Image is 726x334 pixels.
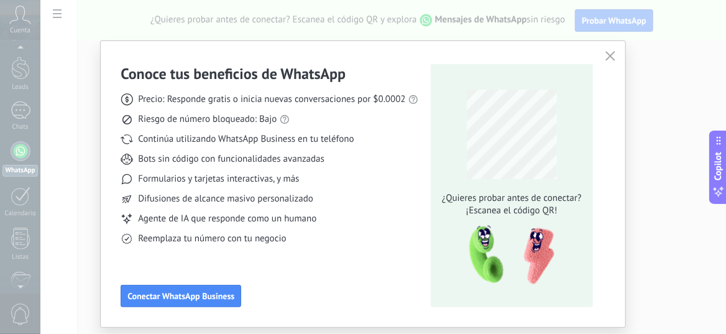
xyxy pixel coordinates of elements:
span: Riesgo de número bloqueado: Bajo [138,113,277,126]
span: ¿Quieres probar antes de conectar? [438,192,585,205]
span: Continúa utilizando WhatsApp Business en tu teléfono [138,133,354,146]
span: Copilot [712,152,725,180]
span: Reemplaza tu número con tu negocio [138,233,286,245]
span: Agente de IA que responde como un humano [138,213,316,225]
button: Conectar WhatsApp Business [121,285,241,307]
span: Bots sin código con funcionalidades avanzadas [138,153,324,165]
img: qr-pic-1x.png [459,222,557,289]
span: Precio: Responde gratis o inicia nuevas conversaciones por $0.0002 [138,93,406,106]
span: Conectar WhatsApp Business [127,292,234,300]
span: Formularios y tarjetas interactivas, y más [138,173,299,185]
h3: Conoce tus beneficios de WhatsApp [121,64,346,83]
span: ¡Escanea el código QR! [438,205,585,217]
span: Difusiones de alcance masivo personalizado [138,193,313,205]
